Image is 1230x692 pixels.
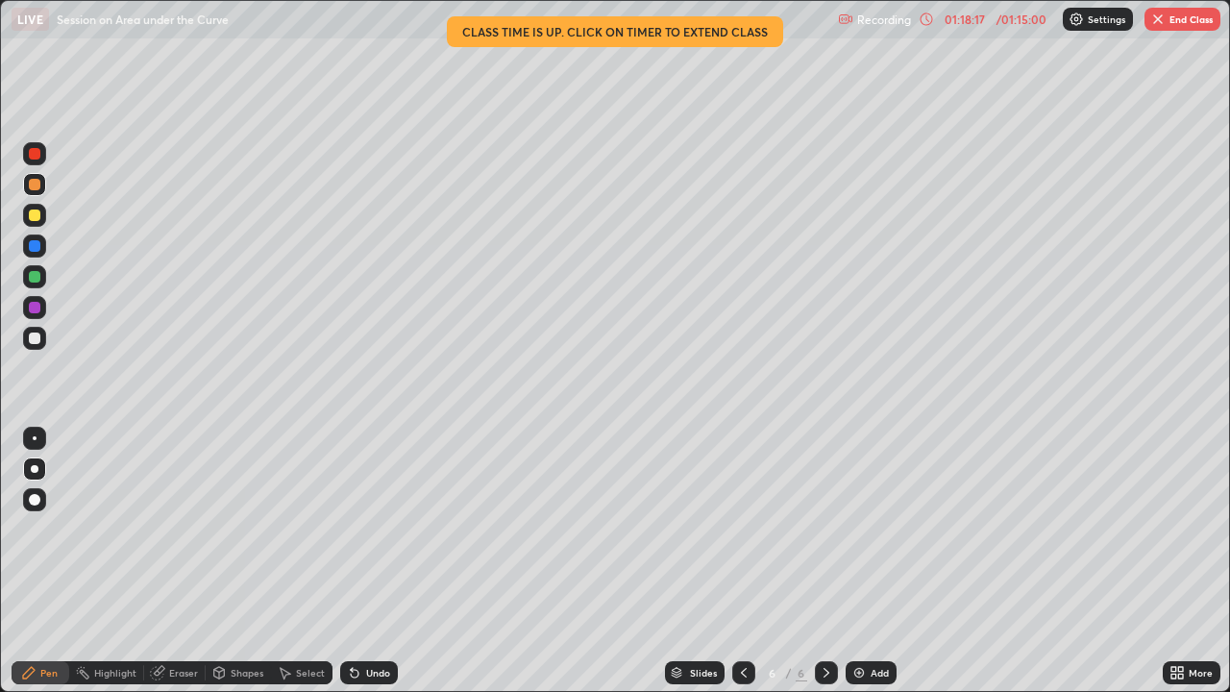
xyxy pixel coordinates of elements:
[796,664,807,681] div: 6
[938,13,992,25] div: 01:18:17
[786,667,792,679] div: /
[366,668,390,678] div: Undo
[17,12,43,27] p: LIVE
[1088,14,1125,24] p: Settings
[40,668,58,678] div: Pen
[851,665,867,680] img: add-slide-button
[296,668,325,678] div: Select
[857,12,911,27] p: Recording
[992,13,1051,25] div: / 01:15:00
[690,668,717,678] div: Slides
[94,668,136,678] div: Highlight
[1144,8,1220,31] button: End Class
[763,667,782,679] div: 6
[1189,668,1213,678] div: More
[1150,12,1166,27] img: end-class-cross
[1069,12,1084,27] img: class-settings-icons
[838,12,853,27] img: recording.375f2c34.svg
[169,668,198,678] div: Eraser
[57,12,229,27] p: Session on Area under the Curve
[871,668,889,678] div: Add
[231,668,263,678] div: Shapes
